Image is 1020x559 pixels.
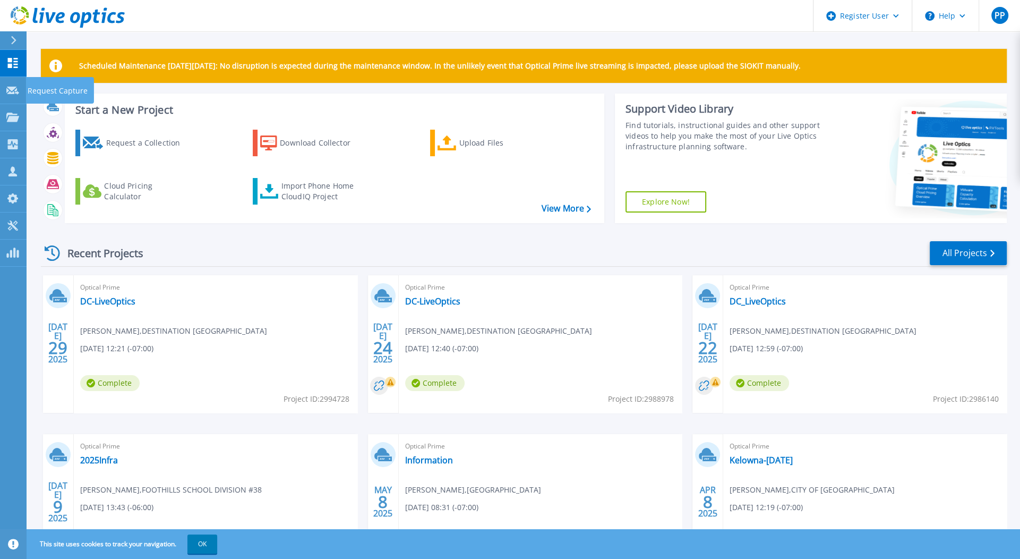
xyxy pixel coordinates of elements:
[80,375,140,391] span: Complete
[730,325,916,337] span: [PERSON_NAME] , DESTINATION [GEOGRAPHIC_DATA]
[80,343,153,354] span: [DATE] 12:21 (-07:00)
[703,497,713,506] span: 8
[53,502,63,511] span: 9
[930,241,1007,265] a: All Projects
[80,455,118,465] a: 2025Infra
[625,191,706,213] a: Explore Now!
[730,502,803,513] span: [DATE] 12:19 (-07:00)
[48,482,68,521] div: [DATE] 2025
[378,497,388,506] span: 8
[625,102,825,116] div: Support Video Library
[373,482,393,521] div: MAY 2025
[994,11,1005,20] span: PP
[405,296,460,307] a: DC-LiveOptics
[75,104,590,116] h3: Start a New Project
[373,343,392,352] span: 24
[373,324,393,362] div: [DATE] 2025
[730,484,895,496] span: [PERSON_NAME] , CITY OF [GEOGRAPHIC_DATA]
[730,282,1000,293] span: Optical Prime
[80,325,267,337] span: [PERSON_NAME] , DESTINATION [GEOGRAPHIC_DATA]
[75,130,194,156] a: Request a Collection
[281,181,364,202] div: Import Phone Home CloudIQ Project
[430,130,548,156] a: Upload Files
[280,132,365,154] div: Download Collector
[730,375,789,391] span: Complete
[29,535,217,554] span: This site uses cookies to track your navigation.
[459,132,544,154] div: Upload Files
[698,324,718,362] div: [DATE] 2025
[405,502,478,513] span: [DATE] 08:31 (-07:00)
[542,204,591,214] a: View More
[79,62,801,70] p: Scheduled Maintenance [DATE][DATE]: No disruption is expected during the maintenance window. In t...
[80,484,262,496] span: [PERSON_NAME] , FOOTHILLS SCHOOL DIVISION #38
[730,296,786,307] a: DC_LiveOptics
[405,282,676,293] span: Optical Prime
[730,455,793,465] a: Kelowna-[DATE]
[730,441,1000,452] span: Optical Prime
[405,325,592,337] span: [PERSON_NAME] , DESTINATION [GEOGRAPHIC_DATA]
[48,343,67,352] span: 29
[253,130,371,156] a: Download Collector
[933,393,999,405] span: Project ID: 2986140
[80,282,351,293] span: Optical Prime
[608,393,674,405] span: Project ID: 2988978
[405,375,465,391] span: Complete
[284,393,349,405] span: Project ID: 2994728
[405,455,453,465] a: Information
[405,441,676,452] span: Optical Prime
[80,502,153,513] span: [DATE] 13:43 (-06:00)
[80,296,135,307] a: DC-LiveOptics
[80,441,351,452] span: Optical Prime
[625,120,825,152] div: Find tutorials, instructional guides and other support videos to help you make the most of your L...
[698,343,717,352] span: 22
[48,324,68,362] div: [DATE] 2025
[106,132,191,154] div: Request a Collection
[187,535,217,554] button: OK
[28,77,88,105] p: Request Capture
[104,181,189,202] div: Cloud Pricing Calculator
[698,482,718,521] div: APR 2025
[41,240,158,266] div: Recent Projects
[405,484,541,496] span: [PERSON_NAME] , [GEOGRAPHIC_DATA]
[730,343,803,354] span: [DATE] 12:59 (-07:00)
[75,178,194,205] a: Cloud Pricing Calculator
[405,343,478,354] span: [DATE] 12:40 (-07:00)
